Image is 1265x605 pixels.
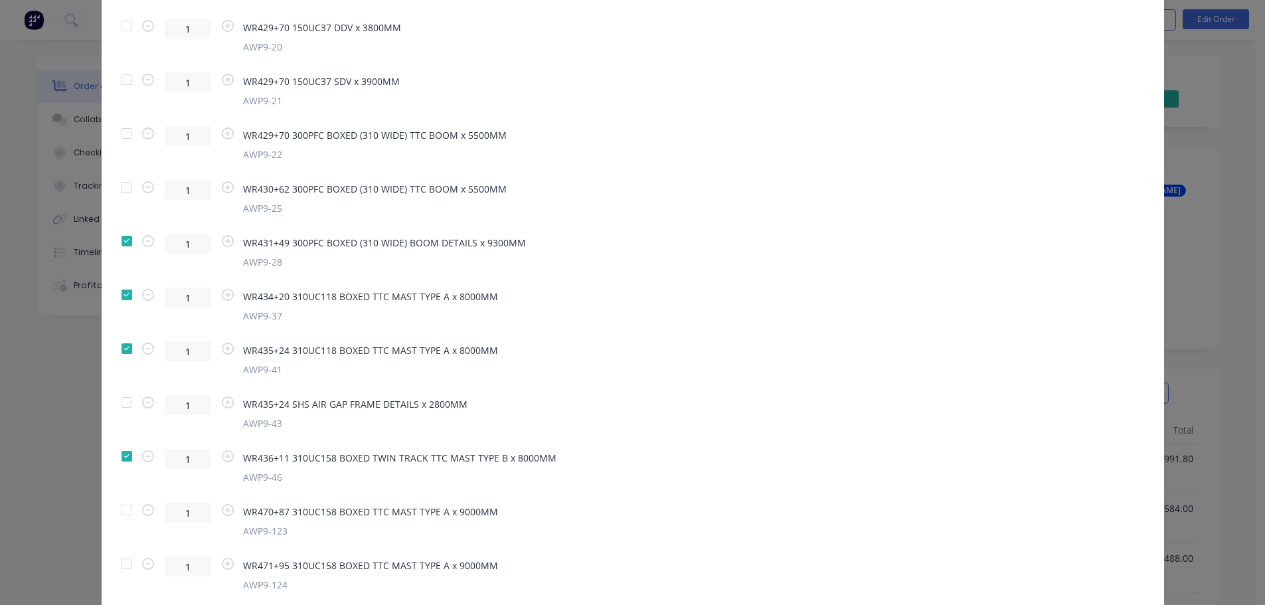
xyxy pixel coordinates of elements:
span: WR430+62 300PFC BOXED (310 WIDE) TTC BOOM x 5500MM [243,182,507,196]
span: WR435+24 SHS AIR GAP FRAME DETAILS x 2800MM [243,397,467,411]
div: AWP9-22 [243,147,507,161]
div: AWP9-21 [243,94,400,108]
div: AWP9-46 [243,470,556,484]
div: AWP9-25 [243,201,507,215]
span: WR435+24 310UC118 BOXED TTC MAST TYPE A x 8000MM [243,343,498,357]
span: WR471+95 310UC158 BOXED TTC MAST TYPE A x 9000MM [243,559,498,572]
span: WR429+70 150UC37 DDV x 3800MM [243,21,401,35]
div: AWP9-43 [243,416,467,430]
span: WR431+49 300PFC BOXED (310 WIDE) BOOM DETAILS x 9300MM [243,236,526,250]
div: AWP9-20 [243,40,401,54]
span: WR429+70 150UC37 SDV x 3900MM [243,74,400,88]
div: AWP9-41 [243,363,498,377]
div: AWP9-28 [243,255,526,269]
span: WR470+87 310UC158 BOXED TTC MAST TYPE A x 9000MM [243,505,498,519]
div: AWP9-37 [243,309,498,323]
span: WR436+11 310UC158 BOXED TWIN TRACK TTC MAST TYPE B x 8000MM [243,451,556,465]
div: AWP9-123 [243,524,498,538]
div: AWP9-124 [243,578,498,592]
span: WR429+70 300PFC BOXED (310 WIDE) TTC BOOM x 5500MM [243,128,507,142]
span: WR434+20 310UC118 BOXED TTC MAST TYPE A x 8000MM [243,290,498,303]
